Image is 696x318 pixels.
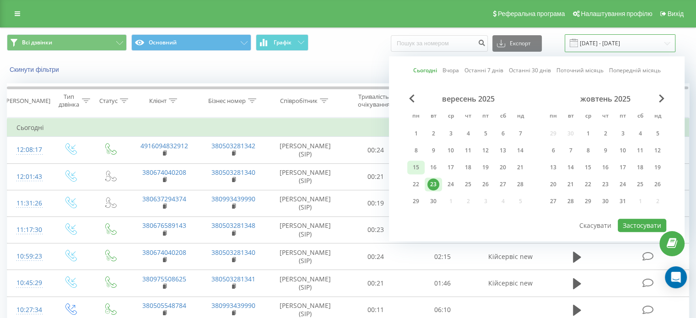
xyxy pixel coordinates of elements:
div: 13 [497,145,509,156]
div: 12 [480,145,491,156]
div: нд 28 вер 2025 р. [512,178,529,191]
div: 5 [652,128,664,140]
a: 380503281341 [211,275,255,283]
div: 10 [617,145,629,156]
div: 29 [410,195,422,207]
div: вт 21 жовт 2025 р. [562,178,579,191]
div: 11 [462,145,474,156]
div: Клієнт [149,97,167,105]
div: пн 6 жовт 2025 р. [545,144,562,157]
div: 23 [599,178,611,190]
div: 9 [427,145,439,156]
div: 1 [410,128,422,140]
div: жовтень 2025 [545,94,666,103]
button: Всі дзвінки [7,34,127,51]
abbr: вівторок [426,110,440,124]
div: 18 [462,162,474,173]
div: пн 13 жовт 2025 р. [545,161,562,174]
div: пт 24 жовт 2025 р. [614,178,631,191]
div: Open Intercom Messenger [665,266,687,288]
td: Кійсервіс new [475,270,545,296]
td: Сьогодні [7,119,689,137]
div: пт 31 жовт 2025 р. [614,194,631,208]
span: Вихід [668,10,684,17]
div: 4 [462,128,474,140]
td: 00:21 [343,163,409,190]
td: [PERSON_NAME] (SIP) [268,216,343,243]
div: 21 [565,178,577,190]
td: 00:19 [343,190,409,216]
abbr: субота [496,110,510,124]
div: сб 25 жовт 2025 р. [631,178,649,191]
abbr: понеділок [409,110,423,124]
div: пн 29 вер 2025 р. [407,194,425,208]
input: Пошук за номером [391,35,488,52]
div: 25 [634,178,646,190]
abbr: понеділок [546,110,560,124]
div: чт 9 жовт 2025 р. [597,144,614,157]
div: 22 [582,178,594,190]
div: сб 4 жовт 2025 р. [631,127,649,140]
div: 6 [547,145,559,156]
div: пт 3 жовт 2025 р. [614,127,631,140]
div: 16 [427,162,439,173]
a: 380503281348 [211,221,255,230]
div: 4 [634,128,646,140]
div: сб 27 вер 2025 р. [494,178,512,191]
div: 8 [582,145,594,156]
div: 3 [445,128,457,140]
div: нд 26 жовт 2025 р. [649,178,666,191]
div: нд 21 вер 2025 р. [512,161,529,174]
div: сб 20 вер 2025 р. [494,161,512,174]
div: 8 [410,145,422,156]
a: Останні 7 днів [464,66,503,75]
div: 18 [634,162,646,173]
div: 23 [427,178,439,190]
span: Графік [274,39,291,46]
div: вт 9 вер 2025 р. [425,144,442,157]
a: 380674040208 [142,248,186,257]
div: пт 5 вер 2025 р. [477,127,494,140]
a: Сьогодні [413,66,437,75]
div: сб 18 жовт 2025 р. [631,161,649,174]
div: ср 24 вер 2025 р. [442,178,459,191]
td: [PERSON_NAME] (SIP) [268,137,343,163]
div: 6 [497,128,509,140]
div: 15 [410,162,422,173]
a: 380975508625 [142,275,186,283]
div: 3 [617,128,629,140]
div: ср 1 жовт 2025 р. [579,127,597,140]
div: 14 [565,162,577,173]
div: нд 12 жовт 2025 р. [649,144,666,157]
td: [PERSON_NAME] (SIP) [268,190,343,216]
a: 380674040208 [142,168,186,177]
div: 12 [652,145,664,156]
td: [PERSON_NAME] (SIP) [268,163,343,190]
td: 00:21 [343,270,409,296]
td: [PERSON_NAME] (SIP) [268,270,343,296]
div: Бізнес номер [208,97,246,105]
div: вт 14 жовт 2025 р. [562,161,579,174]
div: ср 3 вер 2025 р. [442,127,459,140]
div: 9 [599,145,611,156]
div: пн 22 вер 2025 р. [407,178,425,191]
div: пт 19 вер 2025 р. [477,161,494,174]
div: 24 [617,178,629,190]
td: 02:15 [409,243,475,270]
div: вт 30 вер 2025 р. [425,194,442,208]
div: 12:08:17 [16,141,41,159]
td: 00:23 [343,216,409,243]
div: чт 16 жовт 2025 р. [597,161,614,174]
abbr: неділя [513,110,527,124]
div: нд 7 вер 2025 р. [512,127,529,140]
td: 01:46 [409,270,475,296]
div: пн 1 вер 2025 р. [407,127,425,140]
a: Поточний місяць [556,66,604,75]
div: 27 [547,195,559,207]
div: Тривалість очікування [351,93,397,108]
div: 14 [514,145,526,156]
button: Графік [256,34,308,51]
div: 1 [582,128,594,140]
div: 7 [514,128,526,140]
div: пн 20 жовт 2025 р. [545,178,562,191]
